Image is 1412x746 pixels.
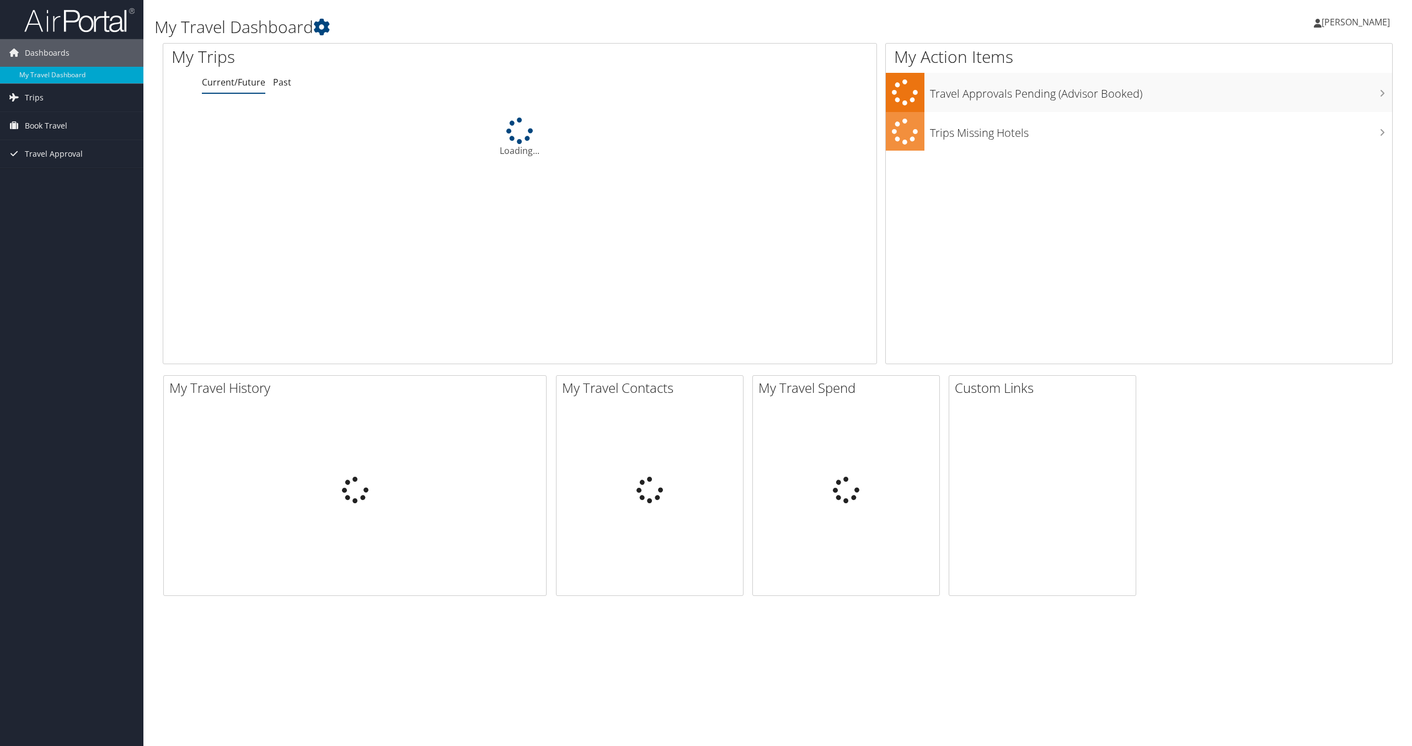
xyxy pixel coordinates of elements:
a: Current/Future [202,76,265,88]
a: [PERSON_NAME] [1314,6,1401,39]
h2: Custom Links [955,379,1136,397]
a: Travel Approvals Pending (Advisor Booked) [886,73,1392,112]
img: airportal-logo.png [24,7,135,33]
h1: My Trips [172,45,571,68]
div: Loading... [163,118,876,157]
h2: My Travel Contacts [562,379,743,397]
span: Dashboards [25,39,69,67]
span: Travel Approval [25,140,83,168]
h3: Trips Missing Hotels [930,120,1392,141]
h1: My Travel Dashboard [154,15,986,39]
span: Book Travel [25,112,67,140]
span: Trips [25,84,44,111]
a: Past [273,76,291,88]
h2: My Travel History [169,379,546,397]
span: [PERSON_NAME] [1322,16,1390,28]
h3: Travel Approvals Pending (Advisor Booked) [930,81,1392,102]
a: Trips Missing Hotels [886,112,1392,151]
h1: My Action Items [886,45,1392,68]
h2: My Travel Spend [758,379,939,397]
